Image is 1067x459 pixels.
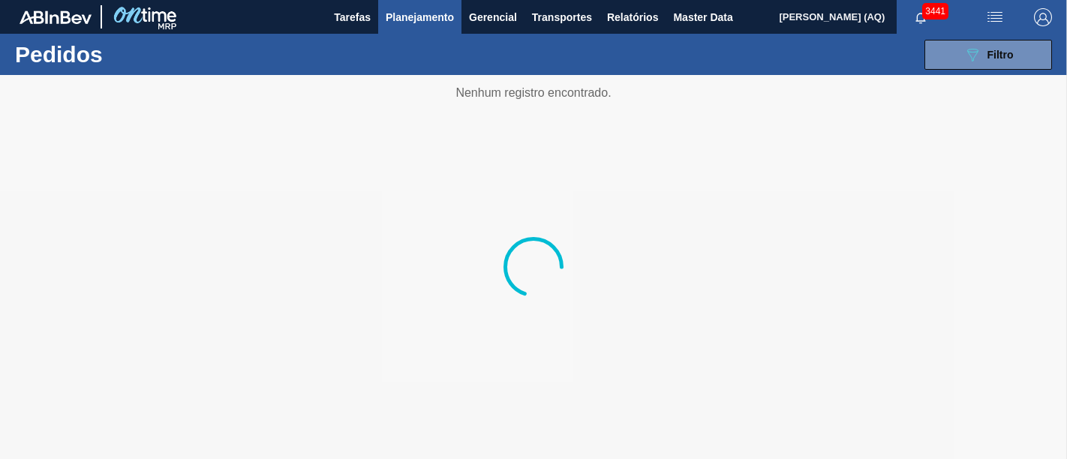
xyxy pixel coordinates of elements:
[532,8,592,26] span: Transportes
[986,8,1004,26] img: userActions
[673,8,732,26] span: Master Data
[386,8,454,26] span: Planejamento
[469,8,517,26] span: Gerencial
[897,7,945,28] button: Notificações
[1034,8,1052,26] img: Logout
[924,40,1052,70] button: Filtro
[922,3,948,19] span: 3441
[607,8,658,26] span: Relatórios
[15,46,227,63] h1: Pedidos
[987,49,1014,61] span: Filtro
[20,10,92,24] img: TNhmsLtSVTkK8tSr43FrP2fwEKptu5GPRR3wAAAABJRU5ErkJggg==
[334,8,371,26] span: Tarefas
